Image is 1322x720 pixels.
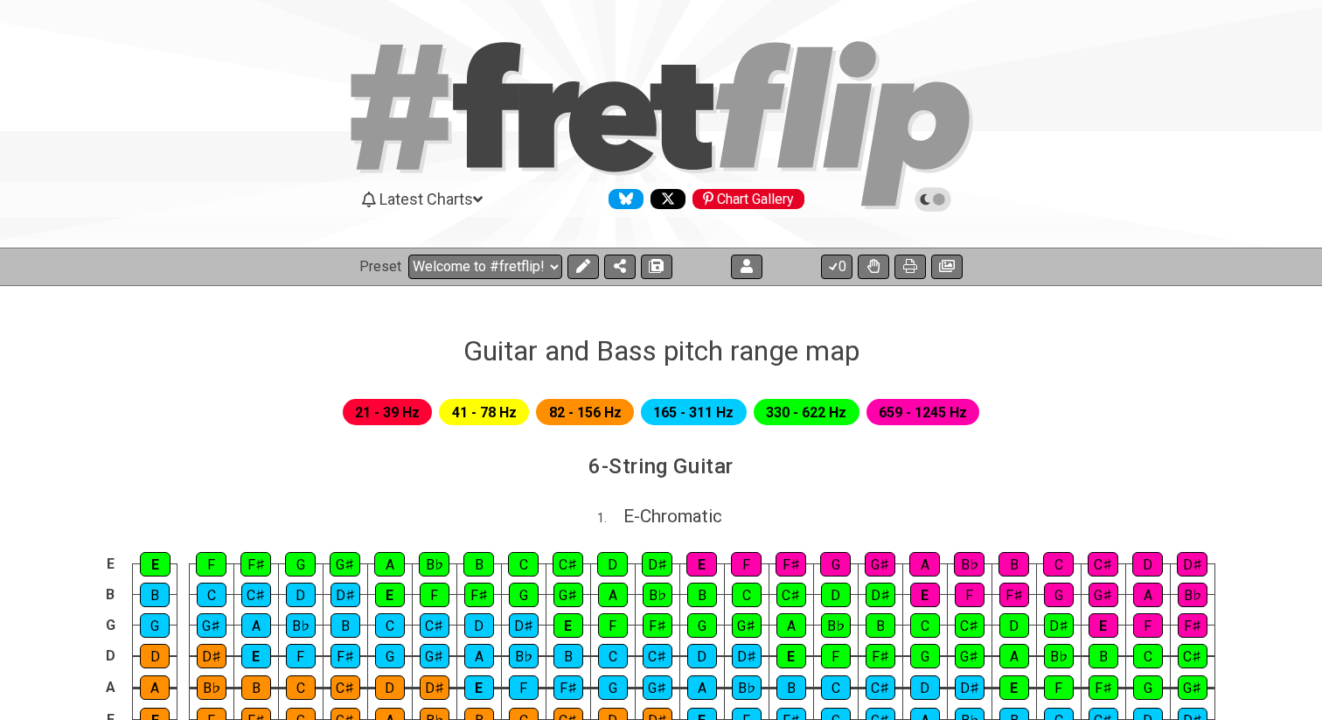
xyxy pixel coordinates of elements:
[1178,583,1207,607] div: B♭
[821,675,851,700] div: C
[420,644,449,668] div: G♯
[553,613,583,638] div: E
[598,583,628,607] div: A
[1177,552,1207,577] div: D♯
[553,644,583,668] div: B
[240,552,271,577] div: F♯
[732,675,762,700] div: B♭
[687,583,717,607] div: B
[509,613,539,638] div: D♯
[1132,552,1163,577] div: D
[821,255,852,279] button: 0
[776,552,806,577] div: F♯
[374,552,405,577] div: A
[955,675,985,700] div: D♯
[553,675,583,700] div: F♯
[330,675,360,700] div: C♯
[241,675,271,700] div: B
[553,583,583,607] div: G♯
[686,552,717,577] div: E
[464,644,494,668] div: A
[140,675,170,700] div: A
[1133,675,1163,700] div: G
[643,583,672,607] div: B♭
[1044,675,1074,700] div: F
[597,552,628,577] div: D
[100,579,121,610] td: B
[140,613,170,638] div: G
[821,583,851,607] div: D
[197,675,226,700] div: B♭
[598,675,628,700] div: G
[375,613,405,638] div: C
[866,644,895,668] div: F♯
[858,255,889,279] button: Toggle Dexterity for all fretkits
[285,552,316,577] div: G
[910,675,940,700] div: D
[553,552,583,577] div: C♯
[355,400,420,425] span: 21 - 39 Hz
[100,640,121,672] td: D
[866,675,895,700] div: C♯
[955,644,985,668] div: G♯
[732,644,762,668] div: D♯
[379,190,473,208] span: Latest Charts
[642,552,672,577] div: D♯
[140,583,170,607] div: B
[464,613,494,638] div: D
[419,552,449,577] div: B♭
[359,258,401,275] span: Preset
[866,583,895,607] div: D♯
[1178,644,1207,668] div: C♯
[463,552,494,577] div: B
[643,613,672,638] div: F♯
[687,675,717,700] div: A
[241,583,271,607] div: C♯
[653,400,734,425] span: 165 - 311 Hz
[1133,583,1163,607] div: A
[463,334,859,367] h1: Guitar and Bass pitch range map
[643,675,672,700] div: G♯
[1089,675,1118,700] div: F♯
[420,583,449,607] div: F
[509,583,539,607] div: G
[644,189,685,209] a: Follow #fretflip at X
[1089,613,1118,638] div: E
[464,583,494,607] div: F♯
[1043,552,1074,577] div: C
[375,644,405,668] div: G
[776,675,806,700] div: B
[955,613,985,638] div: C♯
[197,644,226,668] div: D♯
[866,613,895,638] div: B
[375,675,405,700] div: D
[602,189,644,209] a: Follow #fretflip at Bluesky
[894,255,926,279] button: Print
[330,613,360,638] div: B
[955,583,985,607] div: F
[820,552,851,577] div: G
[408,255,562,279] select: Preset
[1089,644,1118,668] div: B
[910,613,940,638] div: C
[879,400,967,425] span: 659 - 1245 Hz
[420,675,449,700] div: D♯
[140,552,170,577] div: E
[1133,644,1163,668] div: C
[623,506,722,527] span: E - Chromatic
[197,613,226,638] div: G♯
[999,613,1029,638] div: D
[330,644,360,668] div: F♯
[598,644,628,668] div: C
[1133,613,1163,638] div: F
[641,255,672,279] button: Save As (makes a copy)
[821,644,851,668] div: F
[1044,583,1074,607] div: G
[999,644,1029,668] div: A
[241,613,271,638] div: A
[1178,675,1207,700] div: G♯
[330,583,360,607] div: D♯
[509,675,539,700] div: F
[100,549,121,579] td: E
[508,552,539,577] div: C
